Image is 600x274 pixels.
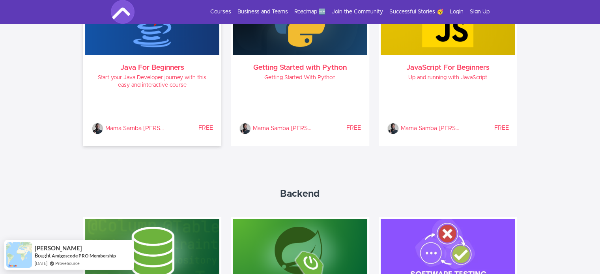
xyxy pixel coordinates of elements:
img: provesource social proof notification image [6,242,32,268]
p: Mama Samba Braima Nelson [401,123,460,134]
h4: Getting Started With Python [239,74,361,82]
span: [DATE] [35,260,47,267]
a: Login [450,8,464,16]
h4: Start your Java Developer journey with this easy and interactive course [92,74,213,89]
p: Mama Samba Braima Nelson [253,123,312,134]
p: FREE [312,124,361,132]
span: Bought [35,252,51,259]
a: Successful Stories 🥳 [389,8,443,16]
span: [PERSON_NAME] [35,245,82,252]
a: Amigoscode PRO Membership [52,252,116,259]
p: Mama Samba Braima Nelson [105,123,164,134]
h3: Getting Started with Python [239,65,361,71]
a: Join the Community [332,8,383,16]
p: FREE [164,124,213,132]
a: Business and Teams [237,8,288,16]
strong: Backend [280,189,320,199]
a: Roadmap 🆕 [294,8,325,16]
p: FREE [460,124,508,132]
h3: JavaScript For Beginners [387,65,509,71]
h4: Up and running with JavaScript [387,74,509,82]
img: Mama Samba Braima Nelson [92,123,103,134]
a: Sign Up [470,8,490,16]
img: Mama Samba Braima Nelson [239,123,251,134]
h3: Java For Beginners [92,65,213,71]
img: Mama Samba Braima Nelson [387,123,399,134]
a: ProveSource [55,260,80,267]
a: Courses [210,8,231,16]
